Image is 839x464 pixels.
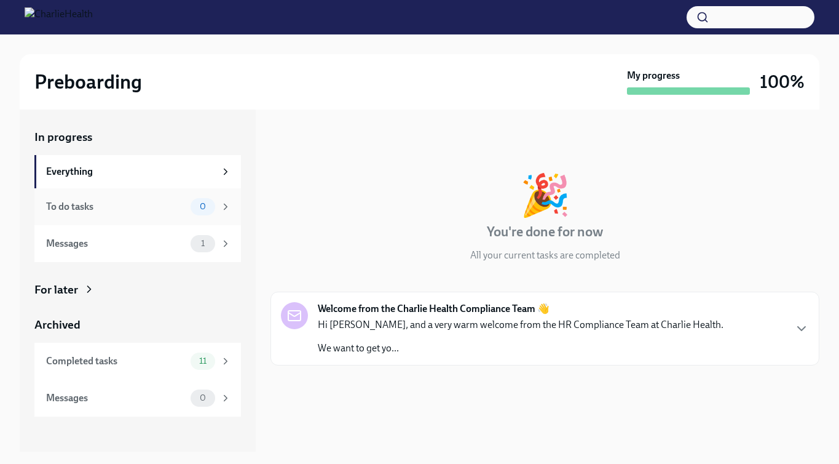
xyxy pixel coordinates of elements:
[34,317,241,333] a: Archived
[194,239,212,248] span: 1
[487,223,603,241] h4: You're done for now
[627,69,680,82] strong: My progress
[318,302,549,316] strong: Welcome from the Charlie Health Compliance Team 👋
[270,129,328,145] div: In progress
[470,249,620,262] p: All your current tasks are completed
[34,129,241,145] a: In progress
[520,175,570,215] div: 🎉
[34,155,241,188] a: Everything
[318,318,723,332] p: Hi [PERSON_NAME], and a very warm welcome from the HR Compliance Team at Charlie Health.
[46,200,186,214] div: To do tasks
[46,165,215,178] div: Everything
[34,282,241,298] a: For later
[34,380,241,417] a: Messages0
[318,342,723,355] p: We want to get yo...
[34,70,142,94] h2: Preboarding
[760,71,805,93] h3: 100%
[46,391,186,405] div: Messages
[46,354,186,368] div: Completed tasks
[34,188,241,225] a: To do tasks0
[192,356,214,366] span: 11
[34,343,241,380] a: Completed tasks11
[25,7,93,27] img: CharlieHealth
[46,237,186,250] div: Messages
[192,393,213,402] span: 0
[192,202,213,211] span: 0
[34,225,241,262] a: Messages1
[34,282,78,298] div: For later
